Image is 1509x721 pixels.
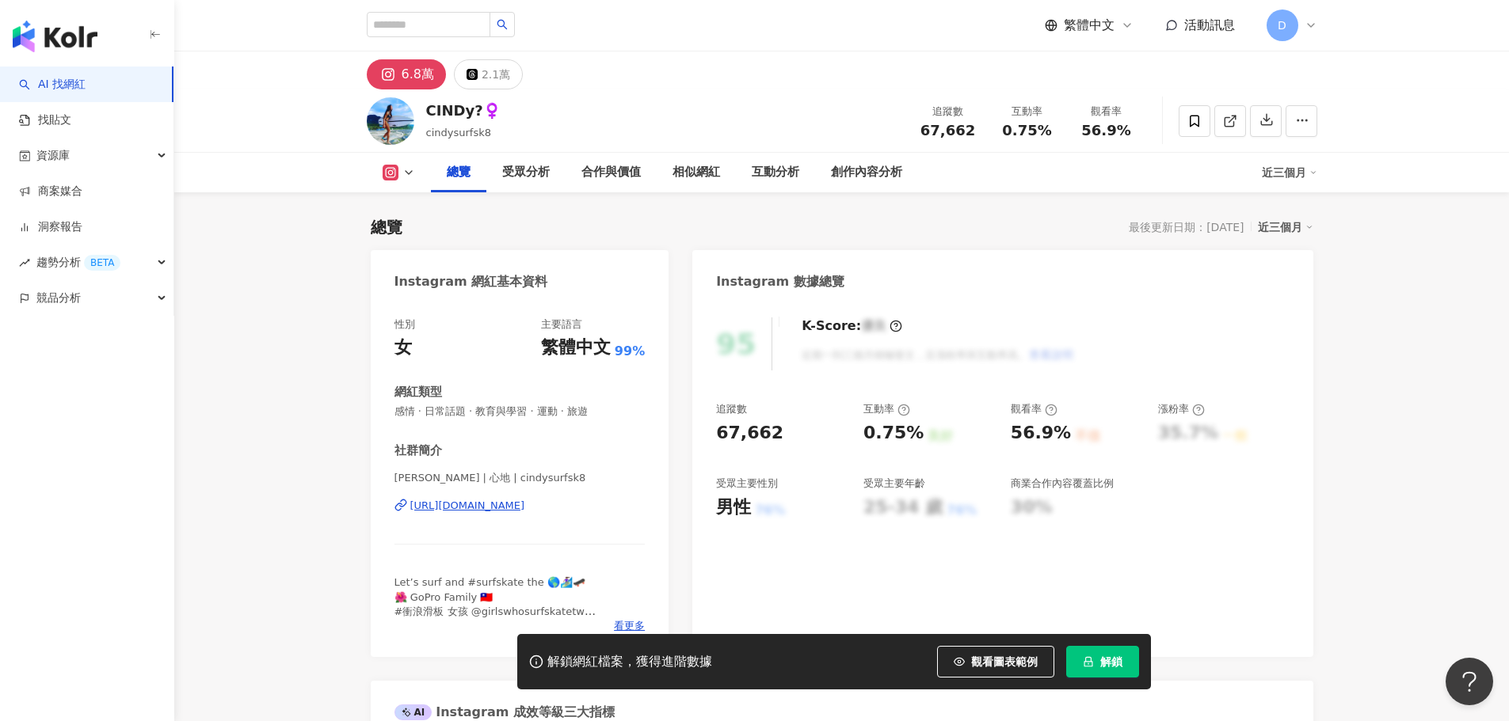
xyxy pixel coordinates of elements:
[614,619,645,633] span: 看更多
[402,63,434,85] div: 6.8萬
[863,476,925,491] div: 受眾主要年齡
[36,280,81,316] span: 競品分析
[541,317,582,332] div: 主要語言
[802,317,902,335] div: K-Score :
[547,654,712,670] div: 解鎖網紅檔案，獲得進階數據
[497,19,508,30] span: search
[1066,646,1139,677] button: 解鎖
[1064,17,1115,34] span: 繁體中文
[1100,655,1122,668] span: 解鎖
[502,163,550,182] div: 受眾分析
[394,471,646,485] span: [PERSON_NAME] | 心地 | cindysurfsk8
[394,384,442,400] div: 網紅類型
[1129,221,1244,233] div: 最後更新日期：[DATE]
[410,499,525,513] div: [URL][DOMAIN_NAME]
[997,104,1057,120] div: 互動率
[394,317,415,332] div: 性別
[937,646,1054,677] button: 觀看圖表範例
[863,421,924,446] div: 0.75%
[716,495,751,520] div: 男性
[716,476,778,491] div: 受眾主要性別
[615,343,645,360] span: 99%
[541,336,611,360] div: 繁體中文
[1083,656,1094,667] span: lock
[394,336,412,360] div: 女
[581,163,641,182] div: 合作與價值
[371,216,402,238] div: 總覽
[716,421,783,446] div: 67,662
[1258,217,1313,237] div: 近三個月
[1158,402,1205,416] div: 漲粉率
[19,219,82,235] a: 洞察報告
[426,101,501,120] div: CINDy?‍♀️
[1184,17,1235,32] span: 活動訊息
[447,163,471,182] div: 總覽
[716,402,747,416] div: 追蹤數
[920,122,975,139] span: 67,662
[1002,123,1051,139] span: 0.75%
[394,576,600,660] span: Let’s surf and #surfskate the 🌎🏄🏽‍♀️🛹 🌺 GoPro Family 🇹🇼 #衝浪滑板 女孩 @girlswhosurfskatetw 教妳自媒體經營👉🏾 @...
[394,704,615,721] div: Instagram 成效等級三大指標
[1011,421,1071,446] div: 56.9%
[367,97,414,145] img: KOL Avatar
[1081,123,1130,139] span: 56.9%
[482,63,510,85] div: 2.1萬
[1011,402,1057,416] div: 觀看率
[394,404,646,419] span: 感情 · 日常話題 · 教育與學習 · 運動 · 旅遊
[19,184,82,199] a: 商案媒合
[831,163,902,182] div: 創作內容分析
[1011,476,1114,491] div: 商業合作內容覆蓋比例
[19,112,71,128] a: 找貼文
[454,59,523,89] button: 2.1萬
[426,127,491,139] span: cindysurfsk8
[36,245,120,280] span: 趨勢分析
[19,257,30,268] span: rise
[673,163,720,182] div: 相似網紅
[84,255,120,271] div: BETA
[367,59,446,89] button: 6.8萬
[918,104,978,120] div: 追蹤數
[971,655,1038,668] span: 觀看圖表範例
[394,499,646,513] a: [URL][DOMAIN_NAME]
[1278,17,1286,34] span: D
[394,442,442,459] div: 社群簡介
[716,273,844,290] div: Instagram 數據總覽
[1262,160,1317,185] div: 近三個月
[1076,104,1137,120] div: 觀看率
[19,77,86,93] a: searchAI 找網紅
[863,402,910,416] div: 互動率
[752,163,799,182] div: 互動分析
[13,21,97,52] img: logo
[394,273,548,290] div: Instagram 網紅基本資料
[394,704,433,720] div: AI
[36,138,70,173] span: 資源庫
